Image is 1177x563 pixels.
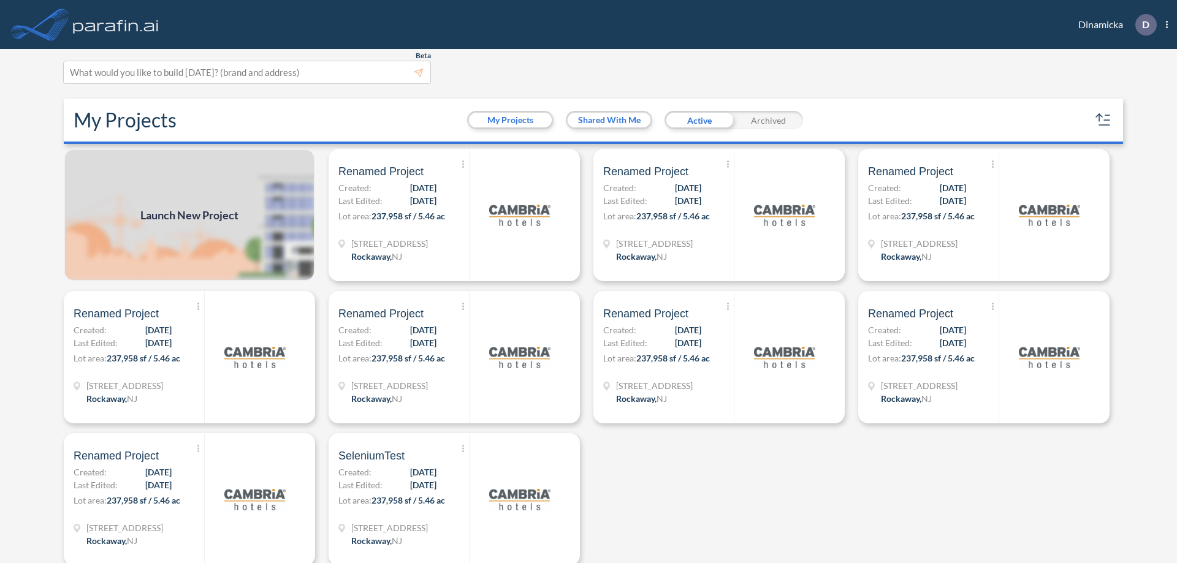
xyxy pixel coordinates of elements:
[338,495,371,505] span: Lot area:
[70,12,161,37] img: logo
[754,184,815,246] img: logo
[224,327,286,388] img: logo
[868,181,901,194] span: Created:
[86,393,127,404] span: Rockaway ,
[351,521,428,534] span: 321 Mt Hope Ave
[338,164,424,179] span: Renamed Project
[881,237,958,250] span: 321 Mt Hope Ave
[675,336,701,349] span: [DATE]
[338,211,371,221] span: Lot area:
[74,466,107,478] span: Created:
[410,478,436,491] span: [DATE]
[64,149,315,281] a: Launch New Project
[107,495,180,505] span: 237,958 sf / 5.46 ac
[371,495,445,505] span: 237,958 sf / 5.46 ac
[675,323,701,336] span: [DATE]
[392,535,402,546] span: NJ
[616,392,667,405] div: Rockaway, NJ
[74,323,107,336] span: Created:
[338,181,371,194] span: Created:
[410,336,436,349] span: [DATE]
[940,336,966,349] span: [DATE]
[351,534,402,547] div: Rockaway, NJ
[338,323,371,336] span: Created:
[603,306,688,321] span: Renamed Project
[392,251,402,262] span: NJ
[616,237,693,250] span: 321 Mt Hope Ave
[86,535,127,546] span: Rockaway ,
[338,194,383,207] span: Last Edited:
[351,237,428,250] span: 321 Mt Hope Ave
[734,111,803,129] div: Archived
[616,393,657,404] span: Rockaway ,
[665,111,734,129] div: Active
[469,113,552,127] button: My Projects
[489,469,550,530] img: logo
[1019,327,1080,388] img: logo
[921,251,932,262] span: NJ
[881,393,921,404] span: Rockaway ,
[901,211,975,221] span: 237,958 sf / 5.46 ac
[410,323,436,336] span: [DATE]
[74,306,159,321] span: Renamed Project
[636,353,710,363] span: 237,958 sf / 5.46 ac
[145,336,172,349] span: [DATE]
[754,327,815,388] img: logo
[338,353,371,363] span: Lot area:
[86,521,163,534] span: 321 Mt Hope Ave
[568,113,650,127] button: Shared With Me
[675,194,701,207] span: [DATE]
[881,250,932,263] div: Rockaway, NJ
[416,51,431,61] span: Beta
[410,466,436,478] span: [DATE]
[603,353,636,363] span: Lot area:
[940,181,966,194] span: [DATE]
[86,534,137,547] div: Rockaway, NJ
[868,323,901,336] span: Created:
[868,194,912,207] span: Last Edited:
[224,469,286,530] img: logo
[410,194,436,207] span: [DATE]
[338,478,383,491] span: Last Edited:
[616,379,693,392] span: 321 Mt Hope Ave
[351,393,392,404] span: Rockaway ,
[616,250,667,263] div: Rockaway, NJ
[657,393,667,404] span: NJ
[868,353,901,363] span: Lot area:
[145,323,172,336] span: [DATE]
[901,353,975,363] span: 237,958 sf / 5.46 ac
[140,207,238,224] span: Launch New Project
[489,184,550,246] img: logo
[921,393,932,404] span: NJ
[1019,184,1080,246] img: logo
[127,393,137,404] span: NJ
[86,379,163,392] span: 321 Mt Hope Ave
[74,478,118,491] span: Last Edited:
[1060,14,1168,36] div: Dinamicka
[675,181,701,194] span: [DATE]
[86,392,137,405] div: Rockaway, NJ
[351,250,402,263] div: Rockaway, NJ
[868,211,901,221] span: Lot area:
[1142,19,1149,30] p: D
[868,336,912,349] span: Last Edited:
[603,194,647,207] span: Last Edited:
[74,336,118,349] span: Last Edited:
[940,323,966,336] span: [DATE]
[338,466,371,478] span: Created:
[64,149,315,281] img: add
[657,251,667,262] span: NJ
[868,164,953,179] span: Renamed Project
[489,327,550,388] img: logo
[107,353,180,363] span: 237,958 sf / 5.46 ac
[616,251,657,262] span: Rockaway ,
[145,478,172,491] span: [DATE]
[371,353,445,363] span: 237,958 sf / 5.46 ac
[145,466,172,478] span: [DATE]
[881,392,932,405] div: Rockaway, NJ
[603,164,688,179] span: Renamed Project
[351,251,392,262] span: Rockaway ,
[74,353,107,363] span: Lot area:
[74,495,107,505] span: Lot area:
[74,448,159,463] span: Renamed Project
